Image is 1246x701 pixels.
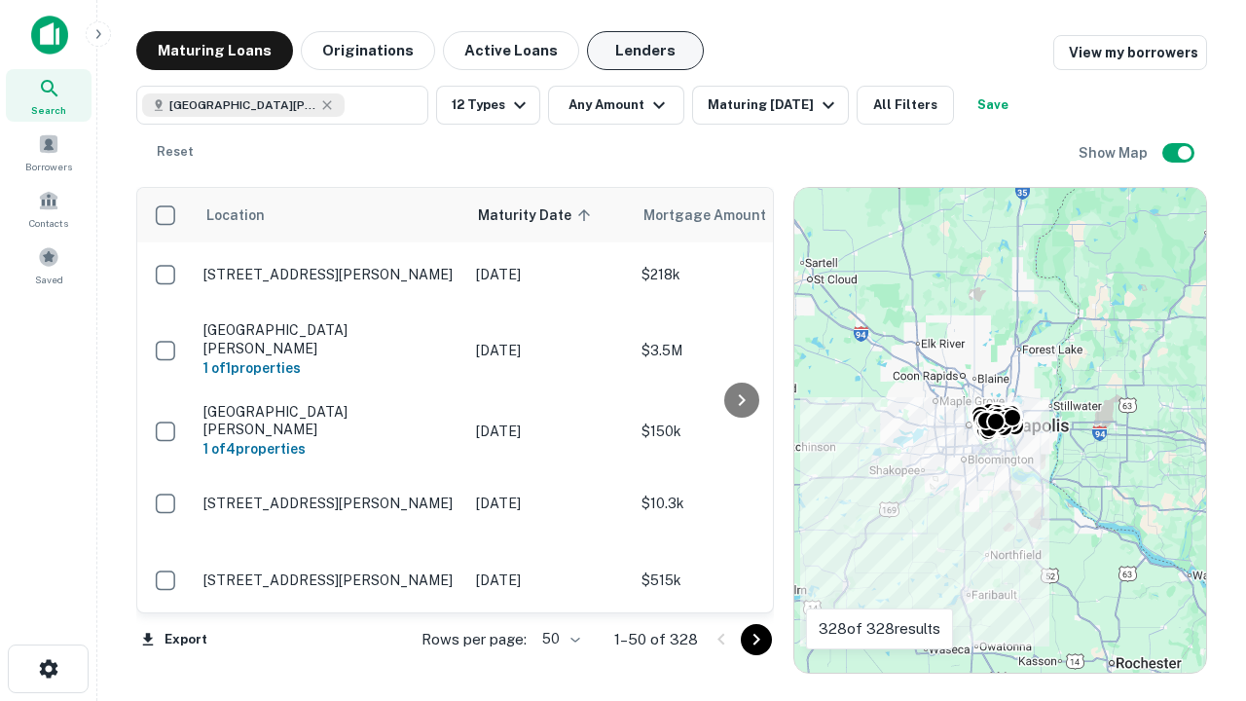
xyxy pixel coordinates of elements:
[203,321,457,356] p: [GEOGRAPHIC_DATA][PERSON_NAME]
[25,159,72,174] span: Borrowers
[169,96,315,114] span: [GEOGRAPHIC_DATA][PERSON_NAME], [GEOGRAPHIC_DATA], [GEOGRAPHIC_DATA]
[794,188,1206,673] div: 0 0
[643,203,791,227] span: Mortgage Amount
[203,357,457,379] h6: 1 of 1 properties
[203,572,457,589] p: [STREET_ADDRESS][PERSON_NAME]
[421,628,527,651] p: Rows per page:
[203,266,457,283] p: [STREET_ADDRESS][PERSON_NAME]
[1053,35,1207,70] a: View my borrowers
[641,421,836,442] p: $150k
[136,31,293,70] button: Maturing Loans
[205,203,265,227] span: Location
[708,93,840,117] div: Maturing [DATE]
[476,493,622,514] p: [DATE]
[641,493,836,514] p: $10.3k
[614,628,698,651] p: 1–50 of 328
[443,31,579,70] button: Active Loans
[962,86,1024,125] button: Save your search to get updates of matches that match your search criteria.
[194,188,466,242] th: Location
[548,86,684,125] button: Any Amount
[31,16,68,55] img: capitalize-icon.png
[203,495,457,512] p: [STREET_ADDRESS][PERSON_NAME]
[136,625,212,654] button: Export
[203,403,457,438] p: [GEOGRAPHIC_DATA][PERSON_NAME]
[301,31,435,70] button: Originations
[534,625,583,653] div: 50
[819,617,940,641] p: 328 of 328 results
[203,438,457,460] h6: 1 of 4 properties
[6,69,92,122] a: Search
[6,126,92,178] a: Borrowers
[476,570,622,591] p: [DATE]
[436,86,540,125] button: 12 Types
[587,31,704,70] button: Lenders
[476,421,622,442] p: [DATE]
[35,272,63,287] span: Saved
[476,340,622,361] p: [DATE]
[641,340,836,361] p: $3.5M
[692,86,849,125] button: Maturing [DATE]
[641,570,836,591] p: $515k
[632,188,846,242] th: Mortgage Amount
[29,215,68,231] span: Contacts
[144,132,206,171] button: Reset
[1079,142,1151,164] h6: Show Map
[6,182,92,235] a: Contacts
[466,188,632,242] th: Maturity Date
[6,239,92,291] a: Saved
[741,624,772,655] button: Go to next page
[31,102,66,118] span: Search
[857,86,954,125] button: All Filters
[478,203,597,227] span: Maturity Date
[476,264,622,285] p: [DATE]
[641,264,836,285] p: $218k
[1149,483,1246,576] iframe: Chat Widget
